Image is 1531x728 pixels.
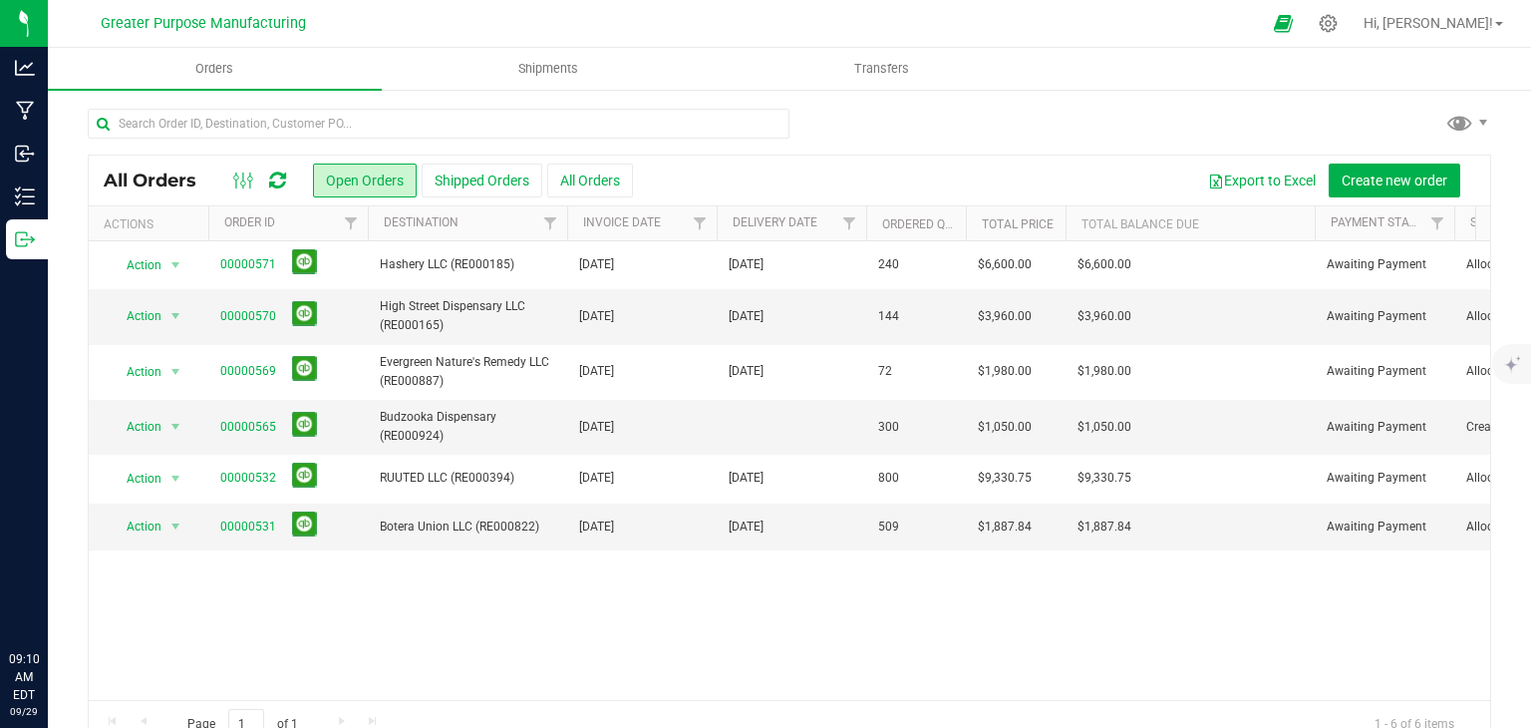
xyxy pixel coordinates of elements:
[9,704,39,719] p: 09/29
[1077,518,1131,537] span: $1,887.84
[978,255,1032,274] span: $6,600.00
[1470,215,1513,229] a: Status
[15,144,35,164] inline-svg: Inbound
[1327,469,1442,488] span: Awaiting Payment
[547,164,633,197] button: All Orders
[163,251,188,279] span: select
[9,650,39,704] p: 09:10 AM EDT
[1316,14,1341,33] div: Manage settings
[579,518,614,537] span: [DATE]
[1364,15,1493,31] span: Hi, [PERSON_NAME]!
[729,307,764,326] span: [DATE]
[101,15,306,32] span: Greater Purpose Manufacturing
[1342,173,1447,188] span: Create new order
[1261,4,1306,43] span: Open Ecommerce Menu
[15,101,35,121] inline-svg: Manufacturing
[163,465,188,493] span: select
[382,48,716,90] a: Shipments
[1327,518,1442,537] span: Awaiting Payment
[716,48,1050,90] a: Transfers
[220,307,276,326] a: 00000570
[15,229,35,249] inline-svg: Outbound
[163,358,188,386] span: select
[878,518,899,537] span: 509
[579,469,614,488] span: [DATE]
[1077,307,1131,326] span: $3,960.00
[220,362,276,381] a: 00000569
[878,469,899,488] span: 800
[380,408,555,446] span: Budzooka Dispensary (RE000924)
[1077,469,1131,488] span: $9,330.75
[982,217,1054,231] a: Total Price
[163,413,188,441] span: select
[380,255,555,274] span: Hashery LLC (RE000185)
[978,362,1032,381] span: $1,980.00
[20,568,80,628] iframe: Resource center
[109,251,162,279] span: Action
[733,215,817,229] a: Delivery Date
[579,255,614,274] span: [DATE]
[491,60,605,78] span: Shipments
[313,164,417,197] button: Open Orders
[833,206,866,240] a: Filter
[220,518,276,537] a: 00000531
[827,60,936,78] span: Transfers
[163,302,188,330] span: select
[729,518,764,537] span: [DATE]
[15,58,35,78] inline-svg: Analytics
[380,297,555,335] span: High Street Dispensary LLC (RE000165)
[878,255,899,274] span: 240
[978,307,1032,326] span: $3,960.00
[583,215,661,229] a: Invoice Date
[104,217,200,231] div: Actions
[534,206,567,240] a: Filter
[168,60,260,78] span: Orders
[109,302,162,330] span: Action
[684,206,717,240] a: Filter
[729,469,764,488] span: [DATE]
[978,469,1032,488] span: $9,330.75
[109,513,162,541] span: Action
[109,465,162,493] span: Action
[1327,255,1442,274] span: Awaiting Payment
[380,518,555,537] span: Botera Union LLC (RE000822)
[384,215,459,229] a: Destination
[1077,418,1131,437] span: $1,050.00
[878,418,899,437] span: 300
[1077,362,1131,381] span: $1,980.00
[104,170,216,191] span: All Orders
[579,307,614,326] span: [DATE]
[15,186,35,206] inline-svg: Inventory
[978,518,1032,537] span: $1,887.84
[1077,255,1131,274] span: $6,600.00
[224,215,275,229] a: Order ID
[380,469,555,488] span: RUUTED LLC (RE000394)
[1327,307,1442,326] span: Awaiting Payment
[163,513,188,541] span: select
[220,418,276,437] a: 00000565
[1195,164,1329,197] button: Export to Excel
[1327,418,1442,437] span: Awaiting Payment
[1066,206,1315,241] th: Total Balance Due
[380,353,555,391] span: Evergreen Nature's Remedy LLC (RE000887)
[422,164,542,197] button: Shipped Orders
[220,469,276,488] a: 00000532
[335,206,368,240] a: Filter
[729,362,764,381] span: [DATE]
[579,362,614,381] span: [DATE]
[109,413,162,441] span: Action
[878,362,892,381] span: 72
[1327,362,1442,381] span: Awaiting Payment
[878,307,899,326] span: 144
[48,48,382,90] a: Orders
[88,109,789,139] input: Search Order ID, Destination, Customer PO...
[978,418,1032,437] span: $1,050.00
[1329,164,1460,197] button: Create new order
[1331,215,1430,229] a: Payment Status
[579,418,614,437] span: [DATE]
[109,358,162,386] span: Action
[729,255,764,274] span: [DATE]
[882,217,959,231] a: Ordered qty
[1421,206,1454,240] a: Filter
[220,255,276,274] a: 00000571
